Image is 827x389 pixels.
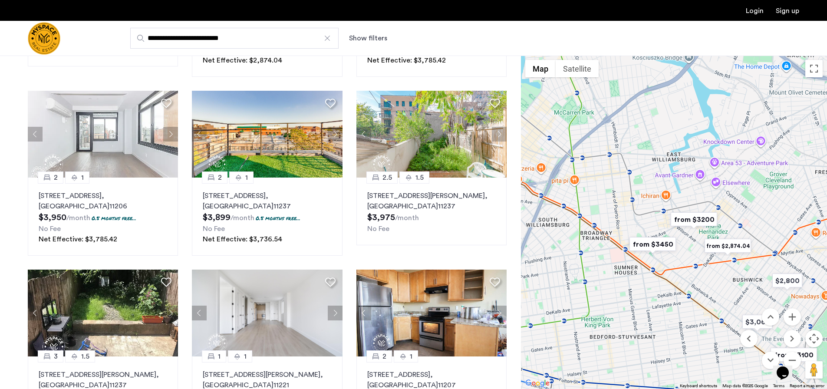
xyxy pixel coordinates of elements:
[192,127,207,142] button: Previous apartment
[203,236,282,243] span: Net Effective: $3,736.54
[203,225,225,232] span: No Fee
[767,345,820,365] div: from $3100
[356,270,507,356] img: 1996_638259928296036174.png
[192,178,342,256] a: 21[STREET_ADDRESS], [GEOGRAPHIC_DATA]112370.5 months free...No FeeNet Effective: $3,736.54
[626,234,679,254] div: from $3450
[523,378,552,389] img: Google
[163,127,178,142] button: Next apartment
[740,330,758,347] button: Move left
[790,383,824,389] a: Report a map error
[28,306,43,320] button: Previous apartment
[784,330,801,347] button: Move right
[367,213,395,222] span: $3,975
[784,352,801,369] button: Zoom out
[28,91,178,178] img: adfb5aed-36e7-43a6-84ef-77f40efbc032_638872014673374638.png
[667,210,721,229] div: from $3200
[192,91,343,178] img: 2008_638496967515019092.png
[231,214,254,221] sub: /month
[523,378,552,389] a: Open this area in Google Maps (opens a new window)
[739,312,776,332] div: $3,067
[382,351,386,362] span: 2
[28,22,60,55] img: logo
[28,22,60,55] a: Cazamio Logo
[28,270,178,356] img: adfb5aed-36e7-43a6-84ef-77f40efbc032_638872011591756447.png
[39,191,167,211] p: [STREET_ADDRESS] 11206
[203,213,231,222] span: $3,899
[722,384,768,388] span: Map data ©2025 Google
[356,178,507,245] a: 2.51.5[STREET_ADDRESS][PERSON_NAME], [GEOGRAPHIC_DATA]11237No Fee
[39,236,117,243] span: Net Effective: $3,785.42
[701,236,755,256] div: from $2,874.04
[356,306,371,320] button: Previous apartment
[746,7,764,14] a: Login
[492,306,507,320] button: Next apartment
[773,354,801,380] iframe: chat widget
[54,351,58,362] span: 3
[556,60,599,77] button: Show satellite imagery
[492,127,507,142] button: Next apartment
[54,172,58,183] span: 2
[130,28,339,49] input: Apartment Search
[28,127,43,142] button: Previous apartment
[81,351,89,362] span: 1.5
[805,330,823,347] button: Map camera controls
[218,172,222,183] span: 2
[203,57,282,64] span: Net Effective: $2,874.04
[203,191,331,211] p: [STREET_ADDRESS] 11237
[218,351,221,362] span: 1
[776,7,799,14] a: Registration
[92,214,136,222] p: 0.5 months free...
[356,127,371,142] button: Previous apartment
[163,306,178,320] button: Next apartment
[192,306,207,320] button: Previous apartment
[328,127,343,142] button: Next apartment
[356,91,507,178] img: 2008_638553775115605265.jpeg
[769,271,806,290] div: $2,800
[66,214,90,221] sub: /month
[256,214,300,222] p: 0.5 months free...
[680,383,717,389] button: Keyboard shortcuts
[805,60,823,77] button: Toggle fullscreen view
[382,172,392,183] span: 2.5
[367,191,496,211] p: [STREET_ADDRESS][PERSON_NAME] 11237
[245,172,248,183] span: 1
[367,225,389,232] span: No Fee
[784,308,801,326] button: Zoom in
[244,351,247,362] span: 1
[28,178,178,256] a: 21[STREET_ADDRESS], [GEOGRAPHIC_DATA]112060.5 months free...No FeeNet Effective: $3,785.42
[762,308,779,326] button: Move up
[762,352,779,369] button: Move down
[367,57,446,64] span: Net Effective: $3,785.42
[81,172,84,183] span: 1
[805,361,823,379] button: Drag Pegman onto the map to open Street View
[39,225,61,232] span: No Fee
[192,270,343,356] img: 8515455b-be52-4141-8a40-4c35d33cf98b_638911358278034095.jpeg
[525,60,556,77] button: Show street map
[328,306,343,320] button: Next apartment
[773,383,784,389] a: Terms (opens in new tab)
[415,172,424,183] span: 1.5
[349,33,387,43] button: Show or hide filters
[395,214,419,221] sub: /month
[39,213,66,222] span: $3,950
[410,351,412,362] span: 1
